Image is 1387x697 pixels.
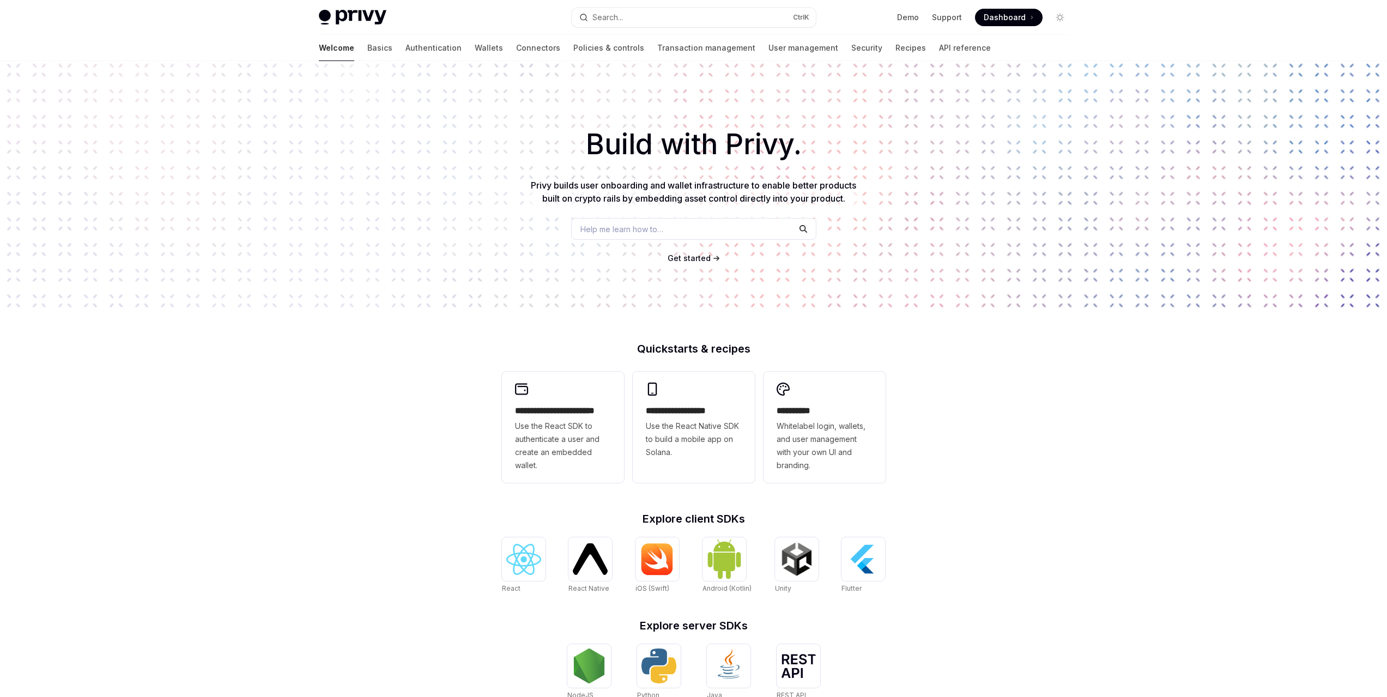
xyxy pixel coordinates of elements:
[475,35,503,61] a: Wallets
[668,253,711,263] span: Get started
[841,537,885,594] a: FlutterFlutter
[17,123,1370,166] h1: Build with Privy.
[502,620,886,631] h2: Explore server SDKs
[1051,9,1069,26] button: Toggle dark mode
[572,648,607,683] img: NodeJS
[777,420,873,472] span: Whitelabel login, wallets, and user management with your own UI and branding.
[502,584,520,592] span: React
[895,35,926,61] a: Recipes
[568,537,612,594] a: React NativeReact Native
[768,35,838,61] a: User management
[573,35,644,61] a: Policies & controls
[568,584,609,592] span: React Native
[646,420,742,459] span: Use the React Native SDK to build a mobile app on Solana.
[506,544,541,575] img: React
[702,584,752,592] span: Android (Kotlin)
[702,537,752,594] a: Android (Kotlin)Android (Kotlin)
[781,654,816,678] img: REST API
[640,543,675,575] img: iOS (Swift)
[635,537,679,594] a: iOS (Swift)iOS (Swift)
[573,543,608,574] img: React Native
[764,372,886,483] a: **** *****Whitelabel login, wallets, and user management with your own UI and branding.
[319,10,386,25] img: light logo
[932,12,962,23] a: Support
[319,35,354,61] a: Welcome
[975,9,1043,26] a: Dashboard
[502,537,546,594] a: ReactReact
[707,538,742,579] img: Android (Kotlin)
[633,372,755,483] a: **** **** **** ***Use the React Native SDK to build a mobile app on Solana.
[531,180,856,204] span: Privy builds user onboarding and wallet infrastructure to enable better products built on crypto ...
[502,513,886,524] h2: Explore client SDKs
[580,223,663,235] span: Help me learn how to…
[779,542,814,577] img: Unity
[775,537,819,594] a: UnityUnity
[851,35,882,61] a: Security
[502,343,886,354] h2: Quickstarts & recipes
[841,584,862,592] span: Flutter
[516,35,560,61] a: Connectors
[793,13,809,22] span: Ctrl K
[572,8,816,27] button: Search...CtrlK
[635,584,669,592] span: iOS (Swift)
[668,253,711,264] a: Get started
[367,35,392,61] a: Basics
[775,584,791,592] span: Unity
[405,35,462,61] a: Authentication
[939,35,991,61] a: API reference
[592,11,623,24] div: Search...
[641,648,676,683] img: Python
[897,12,919,23] a: Demo
[984,12,1026,23] span: Dashboard
[657,35,755,61] a: Transaction management
[846,542,881,577] img: Flutter
[515,420,611,472] span: Use the React SDK to authenticate a user and create an embedded wallet.
[711,648,746,683] img: Java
